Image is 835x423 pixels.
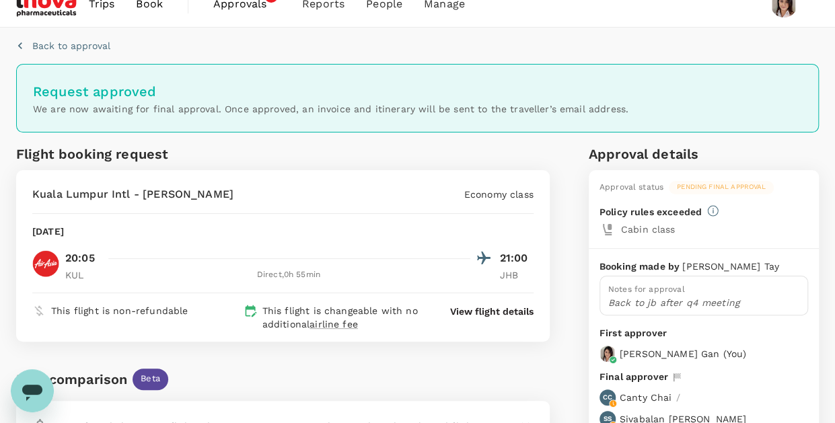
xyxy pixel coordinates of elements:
p: Kuala Lumpur Intl - [PERSON_NAME] [32,186,233,202]
p: Economy class [464,188,534,201]
p: / [676,391,680,404]
p: Back to jb after q4 meeting [608,296,799,309]
span: Beta [133,373,168,385]
p: [PERSON_NAME] Gan ( You ) [620,347,746,360]
button: Back to approval [16,39,110,52]
span: Pending final approval [669,182,774,192]
p: KUL [65,268,99,282]
p: Final approver [600,370,668,384]
p: 20:05 [65,250,95,266]
button: View flight details [450,305,534,318]
p: First approver [600,326,808,340]
h6: Approval details [589,143,819,165]
img: AK [32,250,59,277]
h6: Flight booking request [16,143,280,165]
p: This flight is changeable with no additional [262,304,428,331]
p: Booking made by [600,260,682,273]
p: 21:00 [500,250,534,266]
p: Cabin class [621,223,808,236]
p: JHB [500,268,534,282]
p: Back to approval [32,39,110,52]
div: Fare comparison [16,369,127,390]
p: We are now awaiting for final approval. Once approved, an invoice and itinerary will be sent to t... [33,102,802,116]
p: Canty Chai [620,391,672,404]
h6: Request approved [33,81,802,102]
div: Approval status [600,181,663,194]
p: Policy rules exceeded [600,205,702,219]
img: avatar-68caaaf91b8f1.png [600,346,616,362]
p: This flight is non-refundable [51,304,188,317]
p: [PERSON_NAME] Tay [682,260,779,273]
span: airline fee [310,319,358,330]
p: CC [603,393,612,402]
span: Notes for approval [608,284,685,294]
p: [DATE] [32,225,64,238]
iframe: Button to launch messaging window [11,369,54,412]
div: Direct , 0h 55min [107,268,470,282]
